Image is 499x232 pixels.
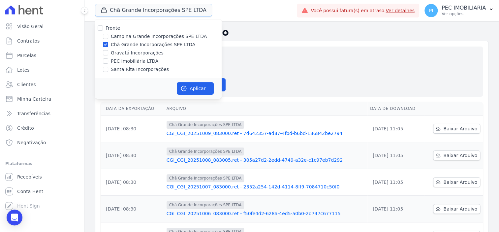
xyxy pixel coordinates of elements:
[433,124,480,134] a: Baixar Arquivo
[17,139,46,146] span: Negativação
[367,169,424,196] td: [DATE] 11:05
[17,110,50,117] span: Transferências
[3,170,81,183] a: Recebíveis
[111,33,207,40] label: Campina Grande Incorporações SPE LTDA
[443,206,477,212] span: Baixar Arquivo
[5,160,79,168] div: Plataformas
[95,26,488,38] h2: Exportações de Retorno
[429,8,433,13] span: PI
[433,177,480,187] a: Baixar Arquivo
[17,188,43,195] span: Conta Hent
[167,183,365,190] a: CGI_CGI_20251007_083000.ret - 2352a254-142d-4114-8ff9-7084710c50f0
[17,125,34,131] span: Crédito
[101,102,164,116] th: Data da Exportação
[17,174,42,180] span: Recebíveis
[3,92,81,106] a: Minha Carteira
[367,102,424,116] th: Data de Download
[95,4,212,17] button: Chã Grande Incorporações SPE LTDA
[3,20,81,33] a: Visão Geral
[177,82,214,95] button: Aplicar
[17,38,40,44] span: Contratos
[3,136,81,149] a: Negativação
[433,150,480,160] a: Baixar Arquivo
[3,63,81,77] a: Lotes
[443,152,477,159] span: Baixar Arquivo
[3,34,81,48] a: Contratos
[167,157,365,163] a: CGI_CGI_20251008_083005.ret - 305a27d2-2edd-4749-a32e-c1c97eb7d292
[17,23,44,30] span: Visão Geral
[442,5,486,11] p: PEC IMOBILIARIA
[101,116,164,142] td: [DATE] 08:30
[443,179,477,185] span: Baixar Arquivo
[443,125,477,132] span: Baixar Arquivo
[167,121,244,129] span: Chã Grande Incorporações SPE LTDA
[106,25,120,31] label: Fronte
[167,174,244,182] span: Chã Grande Incorporações SPE LTDA
[367,196,424,222] td: [DATE] 11:05
[7,210,22,225] div: Open Intercom Messenger
[101,196,164,222] td: [DATE] 08:30
[3,78,81,91] a: Clientes
[111,50,164,56] label: Gravatá Incorporações
[167,148,244,155] span: Chã Grande Incorporações SPE LTDA
[101,142,164,169] td: [DATE] 08:30
[419,1,499,20] button: PI PEC IMOBILIARIA Ver opções
[111,58,158,65] label: PEC Imobiliária LTDA
[3,185,81,198] a: Conta Hent
[17,96,51,102] span: Minha Carteira
[433,204,480,214] a: Baixar Arquivo
[111,66,169,73] label: Santa Rita Incorporações
[3,121,81,135] a: Crédito
[311,7,415,14] span: Você possui fatura(s) em atraso.
[167,210,365,217] a: CGI_CGI_20251006_083000.ret - f50fe4d2-628a-4ed5-a0b0-2d747c677115
[367,142,424,169] td: [DATE] 11:05
[3,49,81,62] a: Parcelas
[167,130,365,137] a: CGI_CGI_20251009_083000.ret - 7d642357-ad87-4fbd-b6bd-186842be2794
[3,107,81,120] a: Transferências
[442,11,486,17] p: Ver opções
[111,41,195,48] label: Chã Grande Incorporações SPE LTDA
[367,116,424,142] td: [DATE] 11:05
[17,52,36,59] span: Parcelas
[17,67,30,73] span: Lotes
[167,201,244,209] span: Chã Grande Incorporações SPE LTDA
[17,81,36,88] span: Clientes
[101,169,164,196] td: [DATE] 08:30
[386,8,415,13] a: Ver detalhes
[164,102,367,116] th: Arquivo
